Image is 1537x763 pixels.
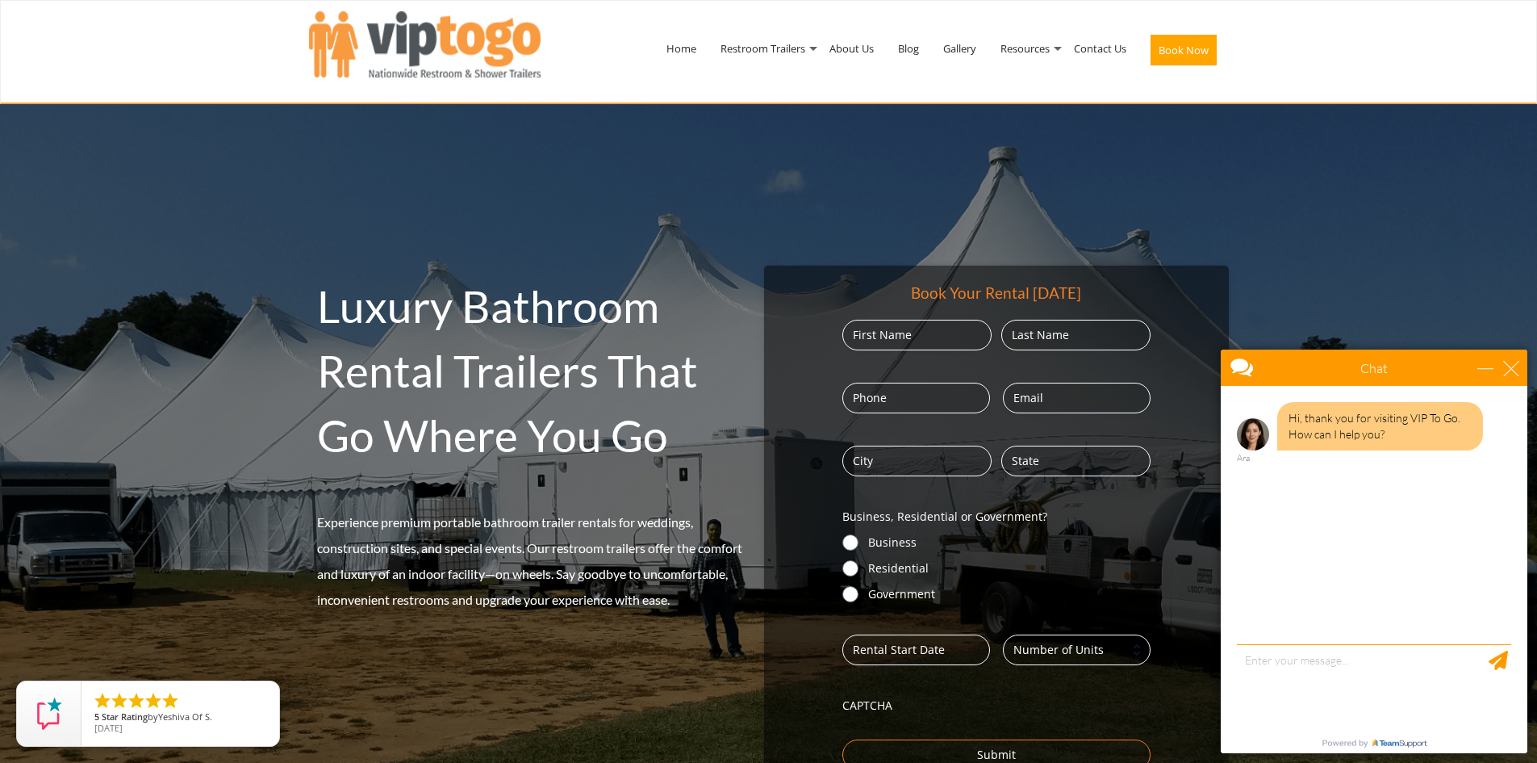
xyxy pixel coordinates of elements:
legend: Business, Residential or Government? [842,509,1047,525]
li:  [144,691,163,711]
span: [DATE] [94,722,123,734]
button: Book Now [1151,35,1217,65]
img: Review Rating [33,698,65,730]
li:  [93,691,112,711]
input: State [1001,446,1151,476]
a: Book Now [1138,6,1229,100]
span: Star Rating [102,711,148,723]
a: Restroom Trailers [708,6,817,90]
input: Rental Start Date [842,635,990,665]
input: City [842,446,992,476]
input: First Name [842,320,992,350]
a: Resources [988,6,1062,90]
span: Experience premium portable bathroom trailer rentals for weddings, construction sites, and specia... [317,514,742,607]
li:  [127,691,146,711]
a: Blog [886,6,931,90]
label: Government [868,586,1151,602]
a: Gallery [931,6,988,90]
a: Contact Us [1062,6,1138,90]
li:  [161,691,180,711]
div: Book Your Rental [DATE] [911,282,1081,304]
label: Business [868,535,1151,551]
img: VIPTOGO [309,11,541,78]
input: Last Name [1001,320,1151,350]
span: by [94,712,266,723]
iframe: Live Chat Box [1211,340,1537,763]
span: Yeshiva Of S. [158,711,212,723]
a: About Us [817,6,886,90]
input: Phone [842,383,990,413]
input: Email [1003,383,1151,413]
label: Residential [868,560,1151,576]
input: Number of Units [1003,635,1151,665]
a: Home [654,6,708,90]
span: 5 [94,711,99,723]
h2: Luxury Bathroom Rental Trailers That Go Where You Go [317,274,757,467]
label: CAPTCHA [842,698,1151,714]
li:  [110,691,129,711]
